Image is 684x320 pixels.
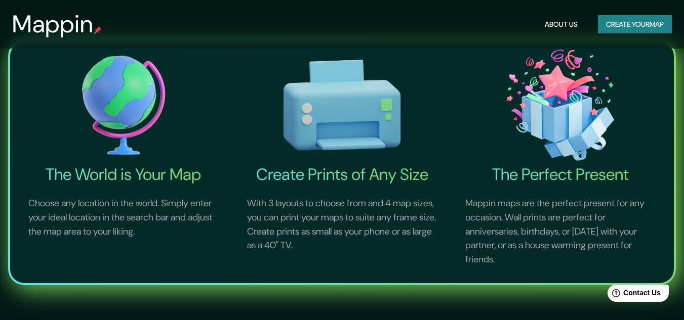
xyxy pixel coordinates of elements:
button: About Us [541,15,582,34]
button: Create yourmap [598,15,672,34]
img: The Perfect Present-icon [453,46,668,164]
iframe: Help widget launcher [594,281,673,309]
h4: The World is Your Map [16,164,231,185]
img: Create Prints of Any Size-icon [235,46,450,164]
img: mappin-pin [94,26,102,34]
h3: Mappin [12,10,94,38]
p: Choose any location in the world. Simply enter your ideal location in the search bar and adjust t... [16,185,231,251]
p: Mappin maps are the perfect present for any occasion. Wall prints are perfect for anniversaries, ... [453,185,668,279]
p: With 3 layouts to choose from and 4 map sizes, you can print your maps to suite any frame size. C... [235,185,450,264]
h4: The Perfect Present [453,164,668,185]
h4: Create Prints of Any Size [235,164,450,185]
img: The World is Your Map-icon [16,46,231,164]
